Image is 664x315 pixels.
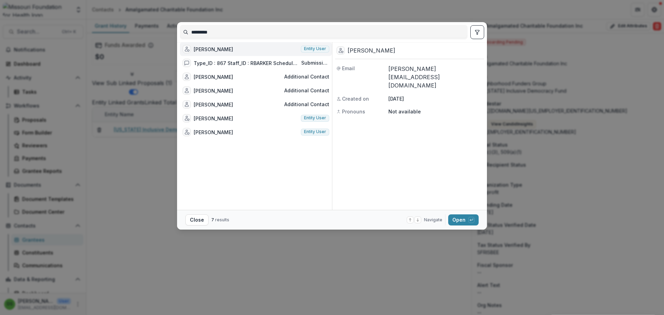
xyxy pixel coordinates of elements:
span: Entity user [304,129,326,134]
span: Navigate [424,217,442,223]
span: 7 [211,217,214,222]
div: Type_ID : 867 Staff_ID : RBARKER Schedule_Date : [DATE] 0:00 Done_Date : [DATE] 0:00 Done_Flag : ... [194,59,298,67]
p: [DATE] [388,95,483,102]
div: [PERSON_NAME] [194,115,233,122]
button: Close [185,214,209,225]
span: Pronouns [342,108,365,115]
div: [PERSON_NAME] [348,46,395,55]
button: Open [448,214,479,225]
span: Entity user [304,115,326,120]
div: [PERSON_NAME] [194,87,233,94]
span: Submission comment [301,60,329,66]
div: [PERSON_NAME] [194,73,233,81]
span: Entity user [304,46,326,51]
p: Not available [388,108,483,115]
button: toggle filters [470,25,484,39]
a: [PERSON_NAME][EMAIL_ADDRESS][DOMAIN_NAME] [388,65,440,89]
span: Additional contact [284,88,329,94]
div: [PERSON_NAME] [194,101,233,108]
div: [PERSON_NAME] [194,129,233,136]
span: Email [342,65,355,72]
span: Additional contact [284,102,329,108]
span: Created on [342,95,369,102]
div: [PERSON_NAME] [194,46,233,53]
span: Additional contact [284,74,329,80]
span: results [215,217,229,222]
